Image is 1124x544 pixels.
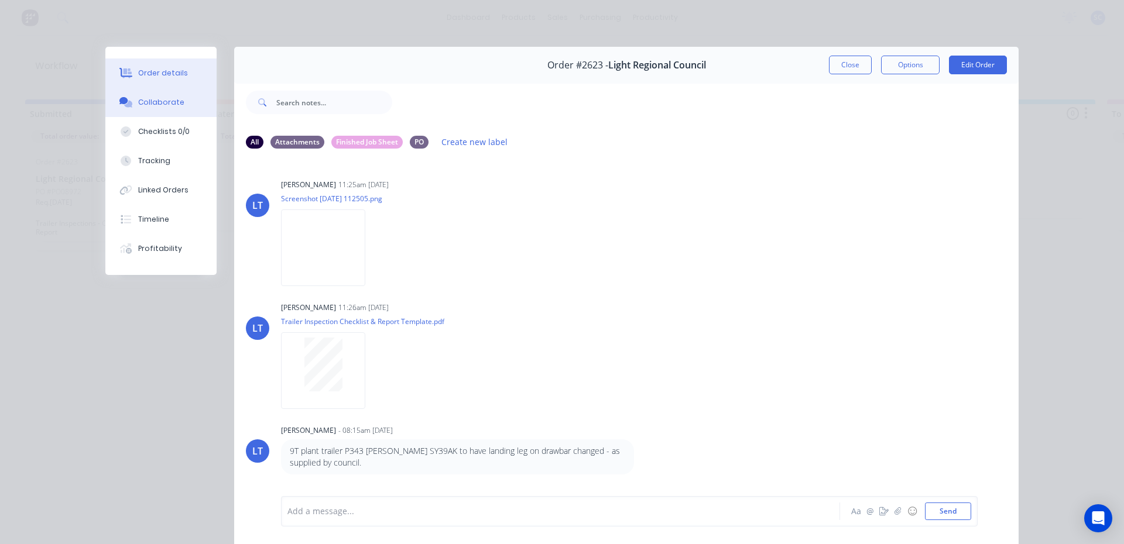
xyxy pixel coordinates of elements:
[138,68,188,78] div: Order details
[252,321,263,335] div: LT
[105,175,217,205] button: Linked Orders
[949,56,1007,74] button: Edit Order
[436,134,514,150] button: Create new label
[849,504,863,518] button: Aa
[905,504,919,518] button: ☺
[105,88,217,117] button: Collaborate
[290,445,625,469] p: 9T plant trailer P343 [PERSON_NAME] SY39AK to have landing leg on drawbar changed - as supplied b...
[138,97,184,108] div: Collaborate
[608,60,706,71] span: Light Regional Council
[281,316,444,326] p: Trailer Inspection Checklist & Report Template.pdf
[829,56,872,74] button: Close
[105,58,217,88] button: Order details
[338,425,393,436] div: - 08:15am [DATE]
[138,156,170,166] div: Tracking
[281,425,336,436] div: [PERSON_NAME]
[138,126,190,137] div: Checklists 0/0
[281,302,336,313] div: [PERSON_NAME]
[246,136,263,149] div: All
[270,136,324,149] div: Attachments
[105,117,217,146] button: Checklists 0/0
[105,205,217,234] button: Timeline
[105,146,217,175] button: Tracking
[138,185,189,195] div: Linked Orders
[1084,504,1112,532] div: Open Intercom Messenger
[338,302,389,313] div: 11:26am [DATE]
[281,180,336,190] div: [PERSON_NAME]
[252,198,263,212] div: LT
[138,243,182,254] div: Profitability
[925,502,971,520] button: Send
[863,504,877,518] button: @
[338,180,389,190] div: 11:25am [DATE]
[276,91,392,114] input: Search notes...
[331,136,403,149] div: Finished Job Sheet
[281,194,382,204] p: Screenshot [DATE] 112505.png
[105,234,217,263] button: Profitability
[547,60,608,71] span: Order #2623 -
[252,444,263,458] div: LT
[881,56,940,74] button: Options
[410,136,429,149] div: PO
[138,214,169,225] div: Timeline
